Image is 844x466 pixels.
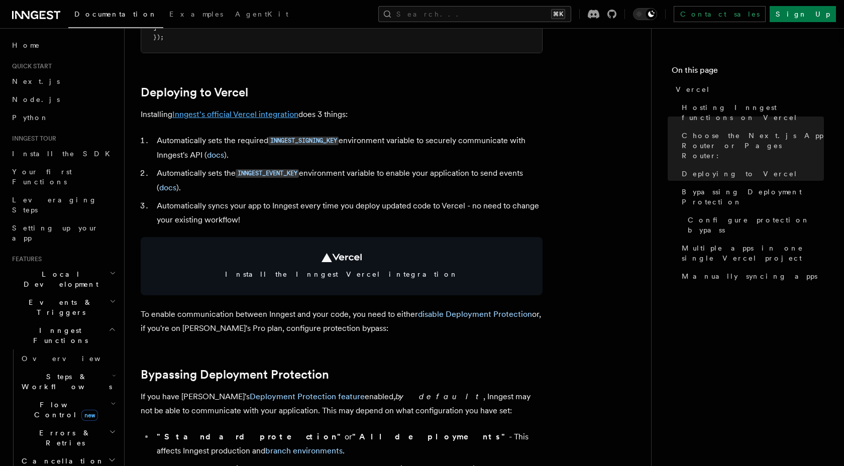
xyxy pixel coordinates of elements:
[236,169,299,178] code: INNGEST_EVENT_KEY
[8,297,110,317] span: Events & Triggers
[154,199,543,227] li: Automatically syncs your app to Inngest every time you deploy updated code to Vercel - no need to...
[163,3,229,27] a: Examples
[8,191,118,219] a: Leveraging Steps
[672,80,824,98] a: Vercel
[18,396,118,424] button: Flow Controlnew
[250,392,365,401] a: Deployment Protection feature
[68,3,163,28] a: Documentation
[8,293,118,321] button: Events & Triggers
[154,134,543,162] li: Automatically sets the required environment variable to securely communicate with Inngest's API ( ).
[141,307,543,335] p: To enable communication between Inngest and your code, you need to either or, if you're on [PERSO...
[268,136,339,145] a: INNGEST_SIGNING_KEY
[12,40,40,50] span: Home
[141,237,543,295] a: Install the Inngest Vercel integration
[8,255,42,263] span: Features
[8,163,118,191] a: Your first Functions
[154,430,543,458] li: or - This affects Inngest production and .
[682,102,824,123] span: Hosting Inngest functions on Vercel
[18,428,109,448] span: Errors & Retries
[678,183,824,211] a: Bypassing Deployment Protection
[18,350,118,368] a: Overview
[395,392,483,401] em: by default
[141,107,543,122] p: Installing does 3 things:
[684,211,824,239] a: Configure protection bypass
[8,219,118,247] a: Setting up your app
[18,372,112,392] span: Steps & Workflows
[18,424,118,452] button: Errors & Retries
[12,196,97,214] span: Leveraging Steps
[770,6,836,22] a: Sign Up
[551,9,565,19] kbd: ⌘K
[682,131,824,161] span: Choose the Next.js App Router or Pages Router:
[154,166,543,195] li: Automatically sets the environment variable to enable your application to send events ( ).
[418,309,532,319] a: disable Deployment Protection
[352,432,509,441] strong: "All deployments"
[8,321,118,350] button: Inngest Functions
[141,85,248,99] a: Deploying to Vercel
[678,239,824,267] a: Multiple apps in one single Vercel project
[682,271,817,281] span: Manually syncing apps
[688,215,824,235] span: Configure protection bypass
[682,187,824,207] span: Bypassing Deployment Protection
[159,183,176,192] a: docs
[678,165,824,183] a: Deploying to Vercel
[378,6,571,22] button: Search...⌘K
[235,10,288,18] span: AgentKit
[678,267,824,285] a: Manually syncing apps
[12,224,98,242] span: Setting up your app
[12,95,60,103] span: Node.js
[8,135,56,143] span: Inngest tour
[22,355,125,363] span: Overview
[8,325,109,345] span: Inngest Functions
[682,243,824,263] span: Multiple apps in one single Vercel project
[236,168,299,178] a: INNGEST_EVENT_KEY
[8,62,52,70] span: Quick start
[8,90,118,108] a: Node.js
[141,368,329,382] a: Bypassing Deployment Protection
[676,84,710,94] span: Vercel
[682,169,798,179] span: Deploying to Vercel
[81,410,98,421] span: new
[674,6,766,22] a: Contact sales
[12,150,116,158] span: Install the SDK
[678,127,824,165] a: Choose the Next.js App Router or Pages Router:
[8,36,118,54] a: Home
[141,390,543,418] p: If you have [PERSON_NAME]'s enabled, , Inngest may not be able to communicate with your applicati...
[153,269,531,279] span: Install the Inngest Vercel integration
[74,10,157,18] span: Documentation
[8,265,118,293] button: Local Development
[153,34,164,41] span: });
[633,8,657,20] button: Toggle dark mode
[265,446,343,455] a: branch environments
[672,64,824,80] h4: On this page
[157,432,345,441] strong: "Standard protection"
[18,400,111,420] span: Flow Control
[678,98,824,127] a: Hosting Inngest functions on Vercel
[12,168,72,186] span: Your first Functions
[8,269,110,289] span: Local Development
[229,3,294,27] a: AgentKit
[12,77,60,85] span: Next.js
[8,72,118,90] a: Next.js
[8,108,118,127] a: Python
[12,113,49,122] span: Python
[8,145,118,163] a: Install the SDK
[172,109,298,119] a: Inngest's official Vercel integration
[207,150,224,160] a: docs
[153,24,157,31] span: ]
[169,10,223,18] span: Examples
[18,368,118,396] button: Steps & Workflows
[268,137,339,145] code: INNGEST_SIGNING_KEY
[18,456,104,466] span: Cancellation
